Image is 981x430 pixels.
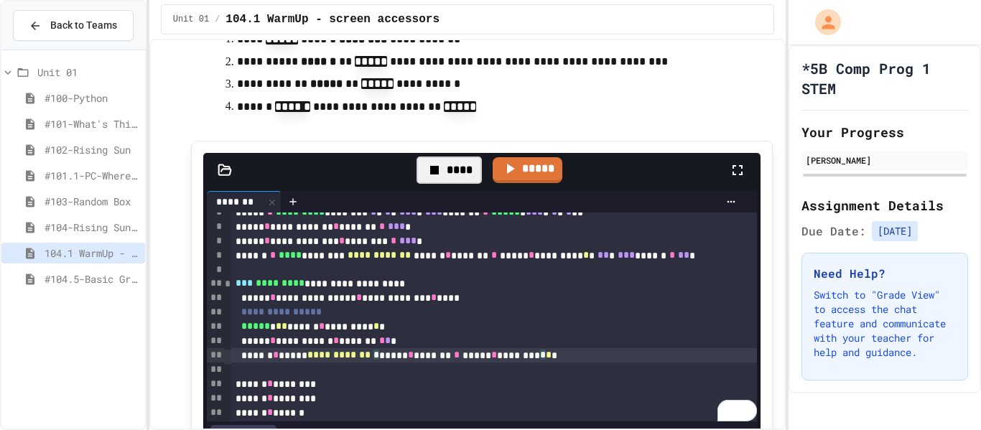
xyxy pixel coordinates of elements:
[45,271,139,286] span: #104.5-Basic Graphics Review
[50,18,117,33] span: Back to Teams
[37,65,139,80] span: Unit 01
[45,142,139,157] span: #102-Rising Sun
[45,194,139,209] span: #103-Random Box
[801,223,866,240] span: Due Date:
[872,221,918,241] span: [DATE]
[45,168,139,183] span: #101.1-PC-Where am I?
[806,154,964,167] div: [PERSON_NAME]
[45,116,139,131] span: #101-What's This ??
[215,14,220,25] span: /
[45,220,139,235] span: #104-Rising Sun Plus
[801,58,968,98] h1: *5B Comp Prog 1 STEM
[45,90,139,106] span: #100-Python
[801,195,968,215] h2: Assignment Details
[814,288,956,360] p: Switch to "Grade View" to access the chat feature and communicate with your teacher for help and ...
[226,11,440,28] span: 104.1 WarmUp - screen accessors
[45,246,139,261] span: 104.1 WarmUp - screen accessors
[13,10,134,41] button: Back to Teams
[800,6,845,39] div: My Account
[231,145,758,423] div: To enrich screen reader interactions, please activate Accessibility in Grammarly extension settings
[173,14,209,25] span: Unit 01
[814,265,956,282] h3: Need Help?
[801,122,968,142] h2: Your Progress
